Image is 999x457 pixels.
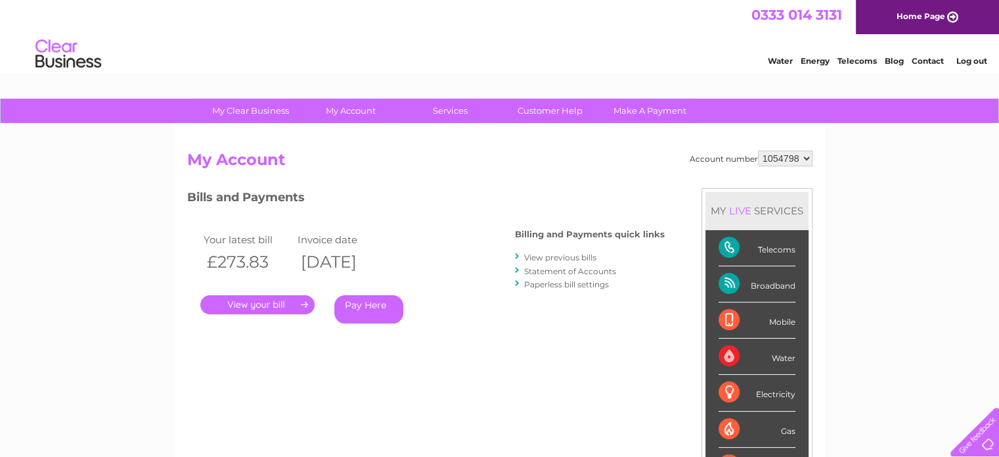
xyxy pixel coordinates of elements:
div: Account number [690,151,812,166]
div: Electricity [719,375,795,411]
a: Blog [885,56,904,66]
a: Make A Payment [596,99,704,123]
th: [DATE] [294,249,389,276]
a: My Account [296,99,405,123]
a: Contact [912,56,944,66]
a: My Clear Business [196,99,305,123]
a: 0333 014 3131 [751,7,842,23]
td: Invoice date [294,231,389,249]
div: Telecoms [719,230,795,266]
th: £273.83 [200,249,295,276]
a: Services [396,99,504,123]
a: Energy [801,56,830,66]
div: Broadband [719,266,795,302]
h3: Bills and Payments [187,188,665,211]
div: Water [719,339,795,375]
a: Paperless bill settings [524,279,609,289]
a: View previous bills [524,253,596,262]
div: MY SERVICES [705,192,809,229]
a: Telecoms [837,56,877,66]
a: Log out [956,56,987,66]
td: Your latest bill [200,231,295,249]
a: Pay Here [334,295,403,324]
div: Gas [719,412,795,448]
a: Water [768,56,793,66]
a: Customer Help [496,99,604,123]
h2: My Account [187,151,812,176]
div: Clear Business is a trading name of Verastar Limited (registered in [GEOGRAPHIC_DATA] No. 3667643... [190,7,810,64]
h4: Billing and Payments quick links [515,229,665,239]
a: . [200,295,315,314]
img: logo.png [35,34,102,74]
a: Statement of Accounts [524,266,616,276]
div: Mobile [719,302,795,339]
div: LIVE [726,204,754,217]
